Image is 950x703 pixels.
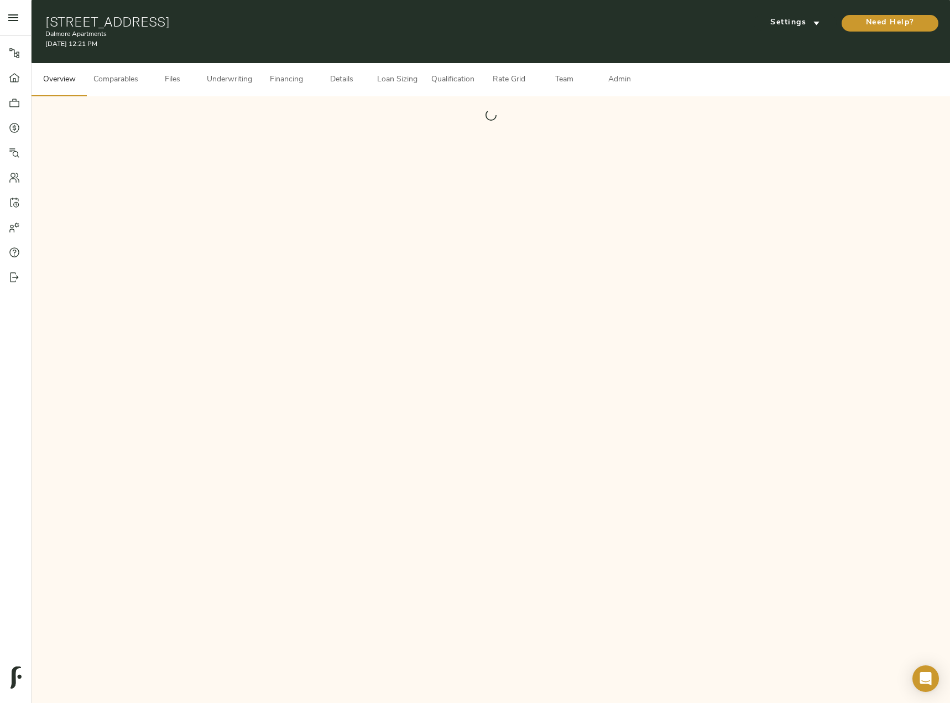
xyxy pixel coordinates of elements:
span: Details [321,73,363,87]
span: Settings [765,16,826,30]
h1: [STREET_ADDRESS] [45,14,639,29]
p: Dalmore Apartments [45,29,639,39]
button: Settings [754,14,837,31]
span: Admin [598,73,640,87]
button: Need Help? [842,15,938,32]
p: [DATE] 12:21 PM [45,39,639,49]
span: Need Help? [853,16,927,30]
span: Overview [38,73,80,87]
span: Team [543,73,585,87]
span: Rate Grid [488,73,530,87]
span: Underwriting [207,73,252,87]
span: Qualification [431,73,474,87]
span: Financing [265,73,307,87]
span: Files [152,73,194,87]
div: Open Intercom Messenger [912,665,939,692]
span: Loan Sizing [376,73,418,87]
span: Comparables [93,73,138,87]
